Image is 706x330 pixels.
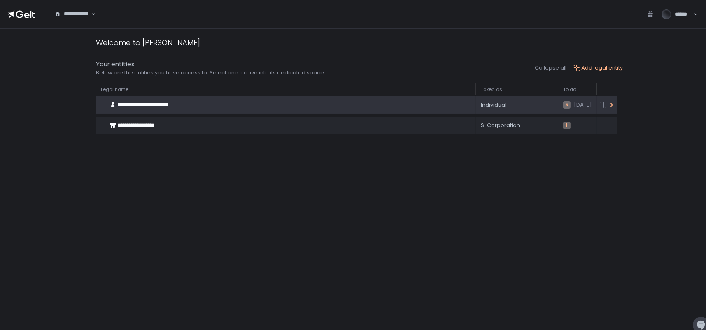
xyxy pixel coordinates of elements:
[563,86,576,93] span: To do
[481,122,553,129] div: S-Corporation
[573,64,623,72] button: Add legal entity
[481,101,553,109] div: Individual
[563,101,571,109] span: 5
[96,37,200,48] div: Welcome to [PERSON_NAME]
[49,6,96,23] div: Search for option
[563,122,571,129] span: 1
[574,101,592,109] span: [DATE]
[481,86,502,93] span: Taxed as
[535,64,567,72] button: Collapse all
[101,86,129,93] span: Legal name
[96,69,326,77] div: Below are the entities you have access to. Select one to dive into its dedicated space.
[96,60,326,69] div: Your entities
[55,18,91,26] input: Search for option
